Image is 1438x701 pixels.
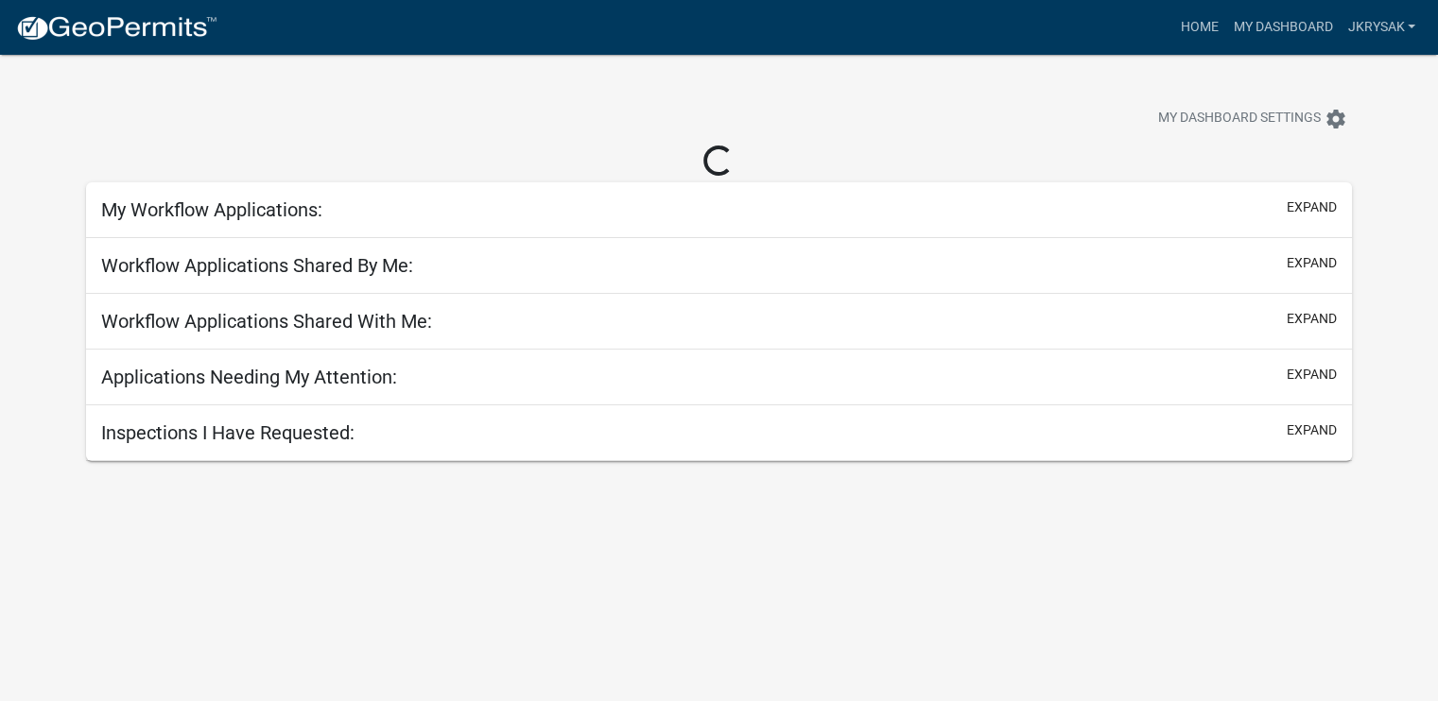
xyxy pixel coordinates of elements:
[1172,9,1225,45] a: Home
[101,254,413,277] h5: Workflow Applications Shared By Me:
[1340,9,1423,45] a: jkrysak
[101,310,432,333] h5: Workflow Applications Shared With Me:
[1287,309,1337,329] button: expand
[1143,100,1362,137] button: My Dashboard Settingssettings
[1287,197,1337,217] button: expand
[101,421,355,444] h5: Inspections I Have Requested:
[101,198,322,221] h5: My Workflow Applications:
[1287,365,1337,385] button: expand
[1158,108,1321,130] span: My Dashboard Settings
[1325,108,1347,130] i: settings
[101,366,397,388] h5: Applications Needing My Attention:
[1225,9,1340,45] a: My Dashboard
[1287,253,1337,273] button: expand
[1287,420,1337,440] button: expand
